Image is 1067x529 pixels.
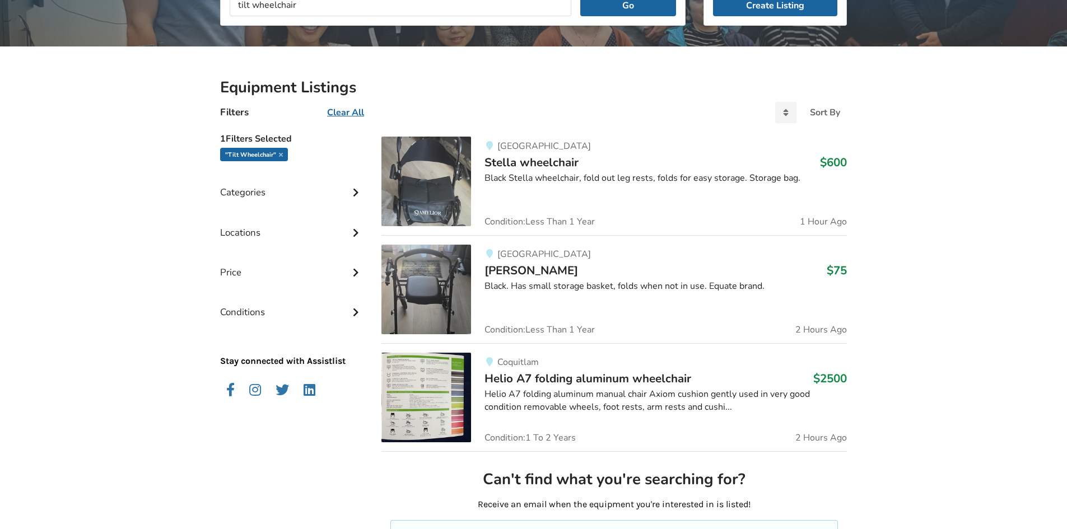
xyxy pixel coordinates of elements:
[381,137,471,226] img: mobility-stella wheelchair
[813,371,847,386] h3: $2500
[381,137,847,235] a: mobility-stella wheelchair [GEOGRAPHIC_DATA]Stella wheelchair$600Black Stella wheelchair, fold ou...
[484,280,847,293] div: Black. Has small storage basket, folds when not in use. Equate brand.
[220,284,364,324] div: Conditions
[795,325,847,334] span: 2 Hours Ago
[484,325,595,334] span: Condition: Less Than 1 Year
[810,108,840,117] div: Sort By
[484,263,578,278] span: [PERSON_NAME]
[220,324,364,368] p: Stay connected with Assistlist
[381,353,471,442] img: mobility-helio a7 folding aluminum wheelchair
[390,498,838,511] p: Receive an email when the equipment you're interested in is listed!
[381,245,471,334] img: mobility-walker
[220,164,364,204] div: Categories
[820,155,847,170] h3: $600
[484,155,579,170] span: Stella wheelchair
[497,248,591,260] span: [GEOGRAPHIC_DATA]
[220,244,364,284] div: Price
[484,371,691,386] span: Helio A7 folding aluminum wheelchair
[327,106,364,119] u: Clear All
[800,217,847,226] span: 1 Hour Ago
[390,470,838,489] h2: Can't find what you're searching for?
[497,140,591,152] span: [GEOGRAPHIC_DATA]
[827,263,847,278] h3: $75
[795,433,847,442] span: 2 Hours Ago
[220,106,249,119] h4: Filters
[220,78,847,97] h2: Equipment Listings
[220,128,364,148] h5: 1 Filters Selected
[484,172,847,185] div: Black Stella wheelchair, fold out leg rests, folds for easy storage. Storage bag.
[220,204,364,244] div: Locations
[484,433,576,442] span: Condition: 1 To 2 Years
[381,235,847,343] a: mobility-walker[GEOGRAPHIC_DATA][PERSON_NAME]$75Black. Has small storage basket, folds when not i...
[484,217,595,226] span: Condition: Less Than 1 Year
[381,343,847,451] a: mobility-helio a7 folding aluminum wheelchairCoquitlamHelio A7 folding aluminum wheelchair$2500He...
[220,148,288,161] div: "tilt wheelchair"
[484,388,847,414] div: Helio A7 folding aluminum manual chair Axiom cushion gently used in very good condition removable...
[497,356,539,368] span: Coquitlam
